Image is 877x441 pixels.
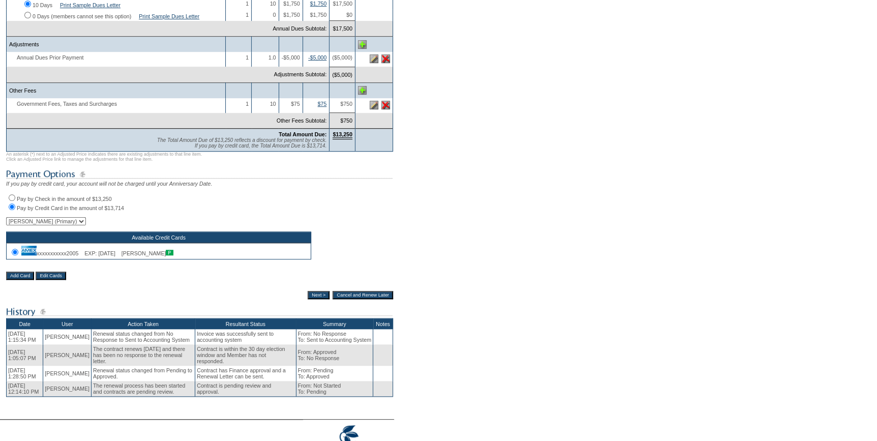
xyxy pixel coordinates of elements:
[268,54,276,61] span: 1.0
[310,1,327,7] a: $1,750
[91,329,195,344] td: Renewal status changed from No Response to Sent to Accounting System
[60,2,120,8] a: Print Sample Dues Letter
[17,196,112,202] label: Pay by Check in the amount of $13,250
[91,366,195,381] td: Renewal status changed from Pending to Approved.
[296,329,373,344] td: From: No Response To: Sent to Accounting System
[296,318,373,330] th: Summary
[329,21,355,37] td: $17,500
[9,54,89,61] span: Annual Dues Prior Payment
[246,1,249,7] span: 1
[7,344,43,366] td: [DATE] 1:05:07 PM
[139,13,199,19] a: Print Sample Dues Letter
[21,246,37,255] img: icon_cc_amex.gif
[283,1,300,7] span: $1,750
[91,344,195,366] td: The contract renews [DATE] and there has been no response to the renewal letter.
[270,101,276,107] span: 10
[246,101,249,107] span: 1
[370,54,378,63] img: Edit this line item
[157,137,326,149] span: The Total Amount Due of $13,250 reflects a discount for payment by check. If you pay by credit ca...
[332,1,352,7] span: $17,500
[340,101,352,107] span: $750
[332,131,352,139] span: $13,250
[373,318,393,330] th: Notes
[308,54,326,61] a: -$5,000
[43,381,92,397] td: [PERSON_NAME]
[7,113,329,129] td: Other Fees Subtotal:
[282,54,300,61] span: -$5,000
[296,381,373,397] td: From: Not Started To: Pending
[332,54,352,61] span: ($5,000)
[9,101,122,107] span: Government Fees, Taxes and Surcharges
[7,232,311,243] th: Available Credit Cards
[273,12,276,18] span: 0
[358,40,367,49] img: Add Adjustments line item
[308,291,329,299] input: Next >
[7,366,43,381] td: [DATE] 1:28:50 PM
[43,344,92,366] td: [PERSON_NAME]
[381,54,390,63] img: Delete this line item
[370,101,378,109] img: Edit this line item
[166,250,173,255] img: icon_primary.gif
[33,2,52,8] label: 10 Days
[6,305,392,318] img: subTtlHistory.gif
[6,168,392,181] img: subTtlPaymentOptions.gif
[195,318,296,330] th: Resultant Status
[43,318,92,330] th: User
[246,54,249,61] span: 1
[91,318,195,330] th: Action Taken
[7,318,43,330] th: Date
[7,381,43,397] td: [DATE] 12:14:10 PM
[36,272,66,280] input: Edit Cards
[7,67,329,82] td: Adjustments Subtotal:
[358,86,367,95] img: Add Other Fees line item
[329,67,355,82] td: ($5,000)
[195,381,296,397] td: Contract is pending review and approval.
[91,381,195,397] td: The renewal process has been started and contracts are pending review.
[346,12,352,18] span: $0
[332,291,393,299] input: Cancel and Renew Later
[246,12,249,18] span: 1
[6,181,212,187] span: If you pay by credit card, your account will not be charged until your Anniversary Date.
[6,272,34,280] input: Add Card
[318,101,327,107] a: $75
[195,329,296,344] td: Invoice was successfully sent to accounting system
[296,344,373,366] td: From: Approved To: No Response
[329,113,355,129] td: $750
[33,13,131,19] label: 0 Days (members cannot see this option)
[283,12,300,18] span: $1,750
[291,101,300,107] span: $75
[310,12,327,18] span: $1,750
[6,152,202,162] span: An asterisk (*) next to an Adjusted Price indicates there are existing adjustments to that line i...
[296,366,373,381] td: From: Pending To: Approved
[195,366,296,381] td: Contract has Finance approval and a Renewal Letter can be sent.
[7,329,43,344] td: [DATE] 1:15:34 PM
[7,37,226,52] td: Adjustments
[43,329,92,344] td: [PERSON_NAME]
[195,344,296,366] td: Contract is within the 30 day election window and Member has not responded.
[381,101,390,109] img: Delete this line item
[270,1,276,7] span: 10
[7,21,329,37] td: Annual Dues Subtotal:
[7,129,329,152] td: Total Amount Due:
[7,82,226,98] td: Other Fees
[43,366,92,381] td: [PERSON_NAME]
[17,205,124,211] label: Pay by Credit Card in the amount of $13,714
[21,250,173,256] span: xxxxxxxxxxx2005 EXP: [DATE] [PERSON_NAME]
